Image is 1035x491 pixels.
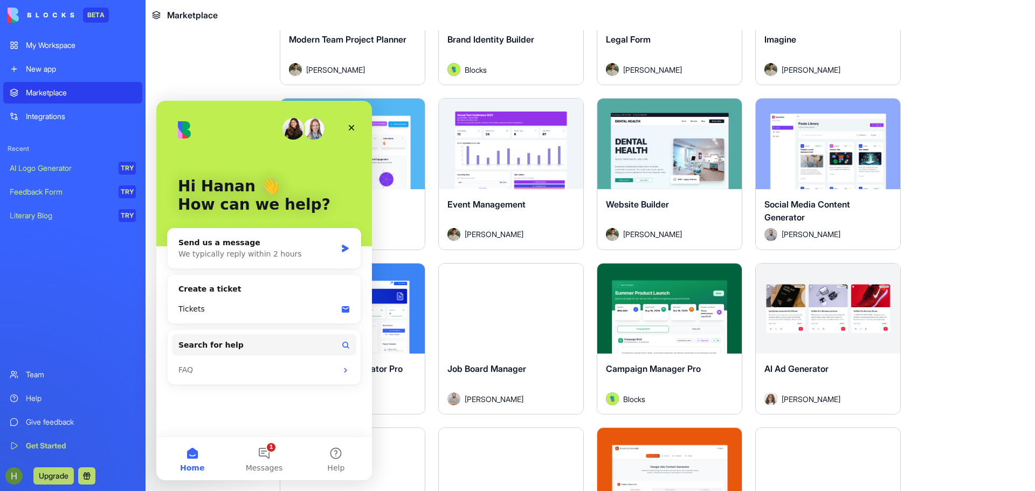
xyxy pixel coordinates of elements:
[83,8,109,23] div: BETA
[447,228,460,241] img: Avatar
[764,392,777,405] img: Avatar
[3,34,142,56] a: My Workspace
[623,229,682,240] span: [PERSON_NAME]
[167,9,218,22] span: Marketplace
[764,34,796,45] span: Imagine
[3,58,142,80] a: New app
[782,229,840,240] span: [PERSON_NAME]
[171,363,188,371] span: Help
[782,64,840,75] span: [PERSON_NAME]
[597,263,742,415] a: Campaign Manager ProAvatarBlocks
[465,64,487,75] span: Blocks
[33,470,74,481] a: Upgrade
[5,467,23,485] img: ACg8ocK50OaFvMvbpZs9AVDQOowVq9yze43b95lB3nflWDqC1zyu=s96-c
[606,34,651,45] span: Legal Form
[119,209,136,222] div: TRY
[26,440,136,451] div: Get Started
[26,64,136,74] div: New app
[764,363,829,374] span: AI Ad Generator
[764,199,850,223] span: Social Media Content Generator
[3,144,142,153] span: Recent
[26,40,136,51] div: My Workspace
[606,392,619,405] img: Avatar
[764,63,777,76] img: Avatar
[10,186,111,197] div: Feedback Form
[3,364,142,385] a: Team
[289,34,406,45] span: Modern Team Project Planner
[26,87,136,98] div: Marketplace
[3,157,142,179] a: AI Logo GeneratorTRY
[447,199,526,210] span: Event Management
[438,98,584,250] a: Event ManagementAvatar[PERSON_NAME]
[3,82,142,103] a: Marketplace
[3,181,142,203] a: Feedback FormTRY
[465,229,523,240] span: [PERSON_NAME]
[755,98,901,250] a: Social Media Content GeneratorAvatar[PERSON_NAME]
[119,185,136,198] div: TRY
[782,393,840,405] span: [PERSON_NAME]
[26,393,136,404] div: Help
[119,162,136,175] div: TRY
[623,393,645,405] span: Blocks
[33,467,74,485] button: Upgrade
[447,363,526,374] span: Job Board Manager
[26,369,136,380] div: Team
[156,101,372,480] iframe: Intercom live chat
[623,64,682,75] span: [PERSON_NAME]
[606,199,669,210] span: Website Builder
[3,411,142,433] a: Give feedback
[606,228,619,241] img: Avatar
[606,63,619,76] img: Avatar
[8,8,74,23] img: logo
[755,263,901,415] a: AI Ad GeneratorAvatar[PERSON_NAME]
[447,34,534,45] span: Brand Identity Builder
[306,64,365,75] span: [PERSON_NAME]
[10,210,111,221] div: Literary Blog
[597,98,742,250] a: Website BuilderAvatar[PERSON_NAME]
[447,63,460,76] img: Avatar
[3,106,142,127] a: Integrations
[3,205,142,226] a: Literary BlogTRY
[465,393,523,405] span: [PERSON_NAME]
[10,163,111,174] div: AI Logo Generator
[26,111,136,122] div: Integrations
[26,417,136,427] div: Give feedback
[438,263,584,415] a: Job Board ManagerAvatar[PERSON_NAME]
[280,98,425,250] a: Sales Call AssistantAvatar[PERSON_NAME]
[606,363,701,374] span: Campaign Manager Pro
[3,388,142,409] a: Help
[289,63,302,76] img: Avatar
[3,435,142,457] a: Get Started
[764,228,777,241] img: Avatar
[8,8,109,23] a: BETA
[447,392,460,405] img: Avatar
